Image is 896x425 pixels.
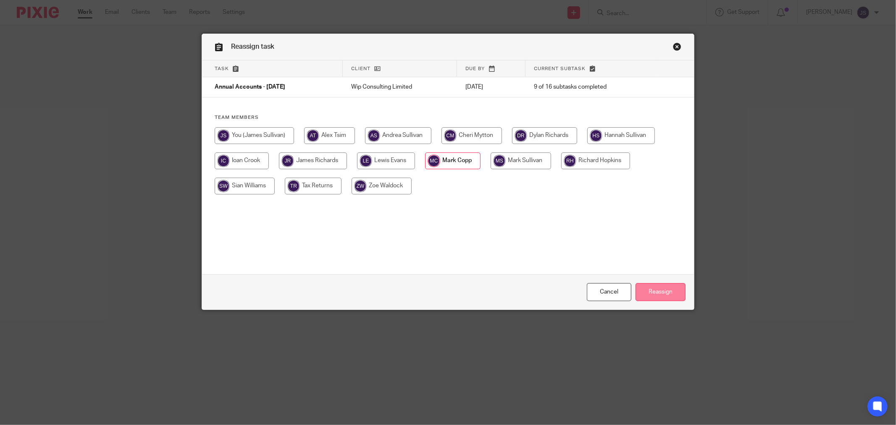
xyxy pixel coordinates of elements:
[215,84,285,90] span: Annual Accounts - [DATE]
[587,283,631,301] a: Close this dialog window
[526,77,657,97] td: 9 of 16 subtasks completed
[351,66,370,71] span: Client
[231,43,274,50] span: Reassign task
[215,66,229,71] span: Task
[636,283,686,301] input: Reassign
[215,114,681,121] h4: Team members
[465,66,485,71] span: Due by
[465,83,517,91] p: [DATE]
[673,42,681,54] a: Close this dialog window
[534,66,586,71] span: Current subtask
[351,83,449,91] p: Wip Consulting Limited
